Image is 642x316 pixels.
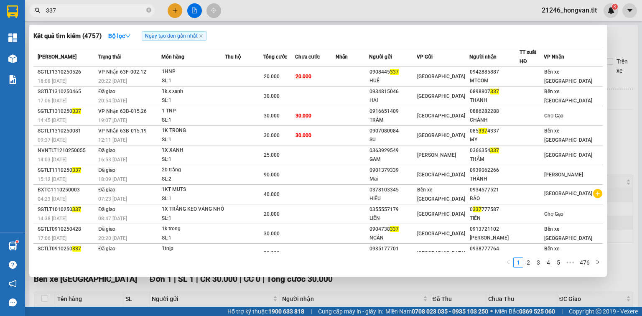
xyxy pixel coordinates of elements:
[142,31,206,41] span: Ngày tạo đơn gần nhất
[470,186,519,194] div: 0934577521
[98,98,127,104] span: 20:54 [DATE]
[98,157,127,163] span: 16:53 [DATE]
[470,116,519,125] div: CHÁNH
[35,8,41,13] span: search
[8,242,17,250] img: warehouse-icon
[98,167,115,173] span: Đã giao
[544,89,592,104] span: Bến xe [GEOGRAPHIC_DATA]
[38,235,66,241] span: 17:06 [DATE]
[38,98,66,104] span: 17:06 [DATE]
[554,258,563,267] a: 5
[544,258,553,267] a: 4
[72,167,81,173] span: 337
[470,155,519,164] div: THẮM
[38,157,66,163] span: 14:03 [DATE]
[470,175,519,183] div: THÀNH
[162,135,224,145] div: SL: 1
[162,155,224,164] div: SL: 1
[98,69,146,75] span: VP Nhận 63F-002.12
[593,257,603,268] li: Next Page
[544,246,592,261] span: Bến xe [GEOGRAPHIC_DATA]
[38,216,66,222] span: 14:38 [DATE]
[46,6,145,15] input: Tìm tên, số ĐT hoặc mã đơn
[38,137,66,143] span: 09:37 [DATE]
[513,257,523,268] li: 1
[470,205,519,214] div: 0 777587
[369,146,416,155] div: 0363929549
[38,107,96,116] div: SGTLT1310250
[469,54,497,60] span: Người nhận
[473,206,481,212] span: 337
[38,196,66,202] span: 04:23 [DATE]
[514,258,523,267] a: 1
[162,87,224,96] div: 1k x xanh
[162,166,224,175] div: 2b trắng
[417,250,465,256] span: [GEOGRAPHIC_DATA]
[8,33,17,42] img: dashboard-icon
[33,32,102,41] h3: Kết quả tìm kiếm ( 4757 )
[470,87,519,96] div: 0898807
[8,54,17,63] img: warehouse-icon
[108,33,131,39] strong: Bộ lọc
[9,261,17,269] span: question-circle
[417,74,465,79] span: [GEOGRAPHIC_DATA]
[98,187,115,193] span: Đã giao
[417,113,465,119] span: [GEOGRAPHIC_DATA]
[470,225,519,234] div: 0913721102
[490,148,499,153] span: 337
[125,33,131,39] span: down
[390,69,399,75] span: 337
[264,191,280,197] span: 40.000
[553,257,563,268] li: 5
[264,93,280,99] span: 30.000
[544,69,592,84] span: Bến xe [GEOGRAPHIC_DATA]
[544,128,592,143] span: Bến xe [GEOGRAPHIC_DATA]
[369,214,416,223] div: LIÊN
[102,29,138,43] button: Bộ lọcdown
[38,117,66,123] span: 14:45 [DATE]
[264,133,280,138] span: 30.000
[417,211,465,217] span: [GEOGRAPHIC_DATA]
[369,205,416,214] div: 0355557179
[38,146,96,155] div: NVNTLT1210250055
[417,187,465,202] span: Bến xe [GEOGRAPHIC_DATA]
[98,196,127,202] span: 07:23 [DATE]
[470,107,519,116] div: 0886282288
[593,189,602,198] span: plus-circle
[523,257,533,268] li: 2
[38,54,76,60] span: [PERSON_NAME]
[16,240,18,243] sup: 1
[98,78,127,84] span: 20:22 [DATE]
[162,234,224,243] div: SL: 1
[38,245,96,253] div: SGTLT0910250
[577,258,592,267] a: 476
[162,194,224,204] div: SL: 1
[369,87,416,96] div: 0934815046
[98,148,115,153] span: Đã giao
[369,186,416,194] div: 0378103345
[72,246,81,252] span: 337
[417,54,433,60] span: VP Gửi
[595,260,600,265] span: right
[369,166,416,175] div: 0901379339
[369,107,416,116] div: 0916651409
[417,133,465,138] span: [GEOGRAPHIC_DATA]
[98,176,127,182] span: 18:09 [DATE]
[369,225,416,234] div: 0904738
[524,258,533,267] a: 2
[162,116,224,125] div: SL: 1
[296,74,311,79] span: 20.000
[470,76,519,85] div: MTCOM
[577,257,593,268] li: 476
[98,246,115,252] span: Đã giao
[369,54,392,60] span: Người gửi
[369,116,416,125] div: TRÂM
[544,113,563,119] span: Chợ Gạo
[8,75,17,84] img: solution-icon
[417,93,465,99] span: [GEOGRAPHIC_DATA]
[390,226,399,232] span: 337
[470,194,519,203] div: BẢO
[38,186,96,194] div: BXTG1110250003
[162,126,224,135] div: 1K TRONG
[98,108,147,114] span: VP Nhận 63B-015.26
